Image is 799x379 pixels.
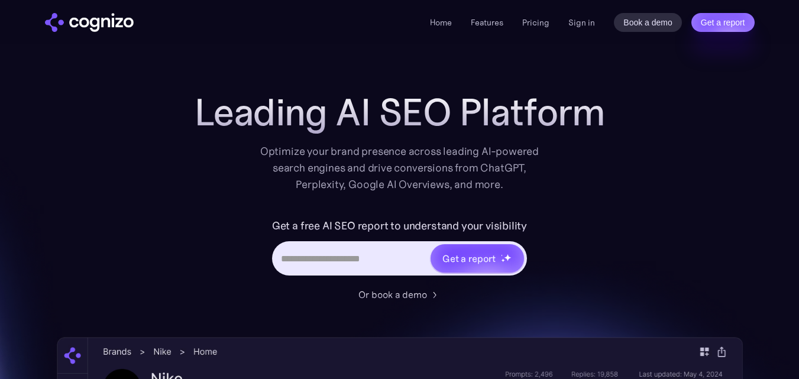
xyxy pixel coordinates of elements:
a: Get a reportstarstarstar [429,243,525,274]
form: Hero URL Input Form [272,216,527,281]
a: Features [471,17,503,28]
label: Get a free AI SEO report to understand your visibility [272,216,527,235]
div: Or book a demo [358,287,427,302]
img: star [501,258,505,263]
a: Get a report [691,13,755,32]
img: star [501,254,503,256]
a: home [45,13,134,32]
div: Optimize your brand presence across leading AI-powered search engines and drive conversions from ... [254,143,545,193]
a: Or book a demo [358,287,441,302]
a: Book a demo [614,13,682,32]
div: Get a report [442,251,496,265]
a: Home [430,17,452,28]
img: star [504,254,512,261]
a: Pricing [522,17,549,28]
a: Sign in [568,15,595,30]
img: cognizo logo [45,13,134,32]
h1: Leading AI SEO Platform [195,91,605,134]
